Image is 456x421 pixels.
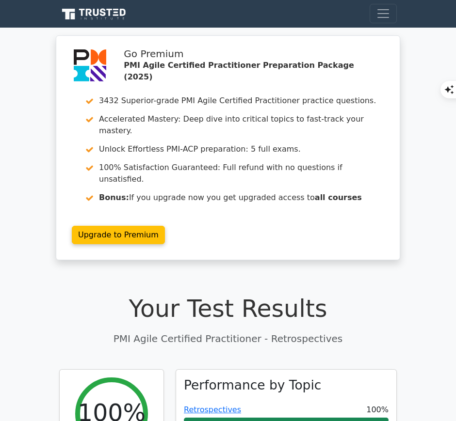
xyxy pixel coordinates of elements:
[366,404,389,416] span: 100%
[184,405,241,414] a: Retrospectives
[59,331,397,346] p: PMI Agile Certified Practitioner - Retrospectives
[370,4,397,23] button: Toggle navigation
[72,226,165,244] a: Upgrade to Premium
[184,377,321,393] h3: Performance by Topic
[59,295,397,324] h1: Your Test Results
